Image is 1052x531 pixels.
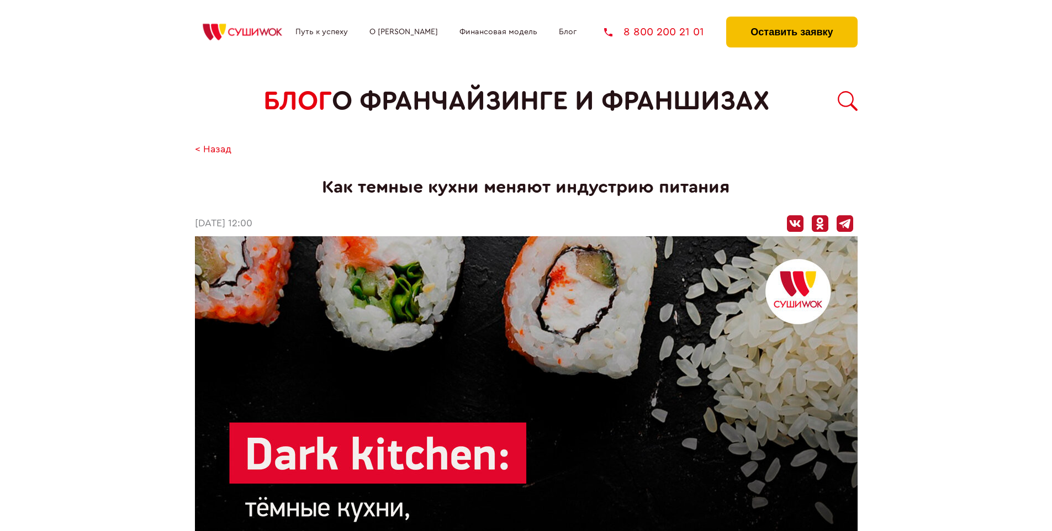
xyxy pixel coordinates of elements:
[369,28,438,36] a: О [PERSON_NAME]
[559,28,577,36] a: Блог
[726,17,857,47] button: Оставить заявку
[263,86,332,116] span: БЛОГ
[295,28,348,36] a: Путь к успеху
[459,28,537,36] a: Финансовая модель
[195,144,231,156] a: < Назад
[195,218,252,230] time: [DATE] 12:00
[623,26,704,38] span: 8 800 200 21 01
[195,177,858,198] h1: Как темные кухни меняют индустрию питания
[332,86,769,116] span: о франчайзинге и франшизах
[604,26,704,38] a: 8 800 200 21 01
